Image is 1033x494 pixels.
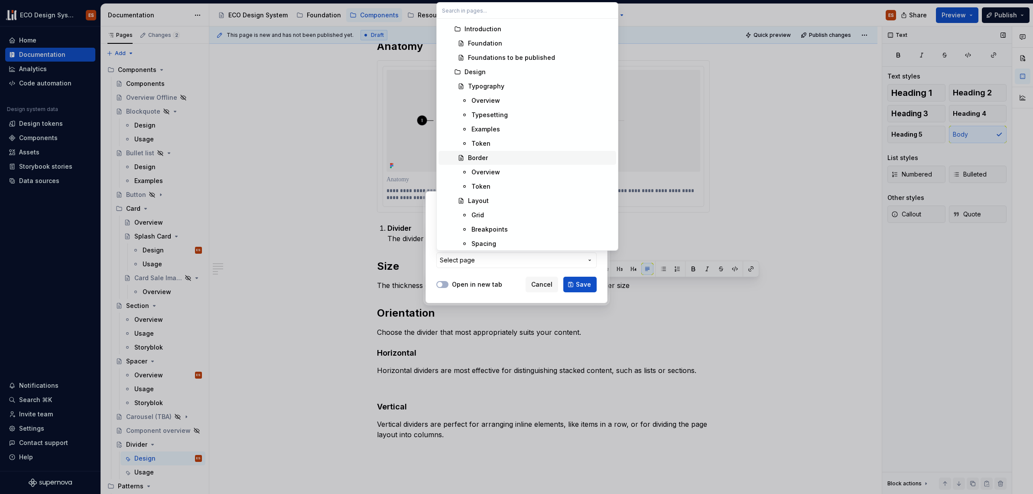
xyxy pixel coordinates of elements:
[468,154,488,162] div: Border
[471,182,491,191] div: Token
[437,19,618,250] div: Search in pages...
[465,25,501,33] div: Introduction
[471,139,491,148] div: Token
[471,225,508,234] div: Breakpoints
[437,3,618,18] input: Search in pages...
[471,96,500,105] div: Overview
[471,239,496,248] div: Spacing
[468,39,502,48] div: Foundation
[468,82,504,91] div: Typography
[468,196,489,205] div: Layout
[471,211,484,219] div: Grid
[465,68,486,76] div: Design
[471,111,508,119] div: Typesetting
[468,53,555,62] div: Foundations to be published
[471,125,500,134] div: Examples
[471,168,500,177] div: Overview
